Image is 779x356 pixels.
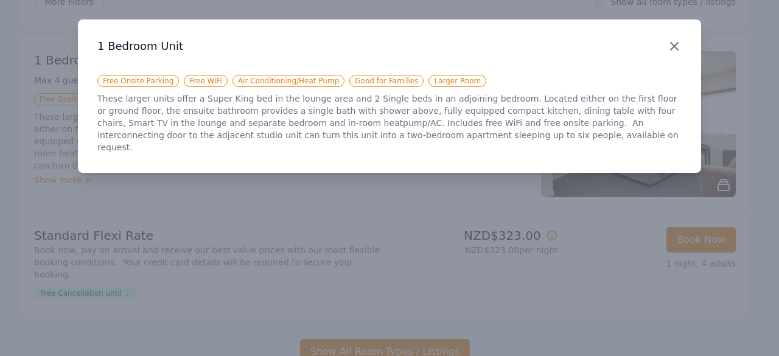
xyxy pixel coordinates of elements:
h3: 1 Bedroom Unit [97,39,682,54]
p: These larger units offer a Super King bed in the lounge area and 2 Single beds in an adjoining be... [97,92,682,153]
span: Good for Families [349,75,424,87]
span: Air Conditioning/Heat Pump [232,75,344,87]
span: Free Onsite Parking [97,75,179,87]
span: Free WiFi [184,75,228,87]
span: Larger Room [428,75,486,87]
